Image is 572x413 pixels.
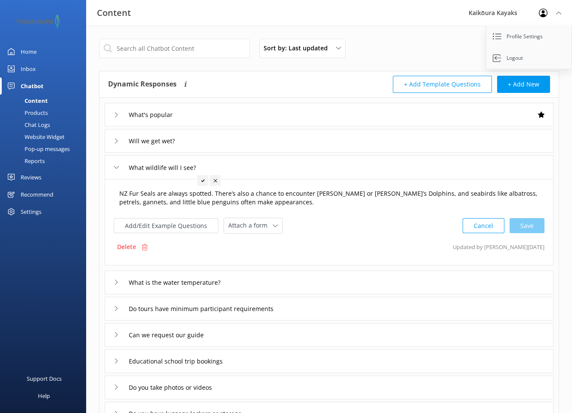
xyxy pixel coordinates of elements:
[463,218,504,233] button: Cancel
[5,119,86,131] a: Chat Logs
[5,143,86,155] a: Pop-up messages
[5,95,48,107] div: Content
[108,76,177,93] h4: Dynamic Responses
[497,76,550,93] button: + Add New
[5,143,70,155] div: Pop-up messages
[99,39,250,58] input: Search all Chatbot Content
[27,370,62,387] div: Support Docs
[5,155,86,167] a: Reports
[5,107,86,119] a: Products
[21,77,44,95] div: Chatbot
[5,95,86,107] a: Content
[21,169,41,186] div: Reviews
[21,186,53,203] div: Recommend
[5,107,48,119] div: Products
[13,15,62,29] img: 2-1647550015.png
[228,221,273,230] span: Attach a form
[114,218,218,233] button: Add/Edit Example Questions
[21,60,36,77] div: Inbox
[21,43,37,60] div: Home
[5,131,86,143] a: Website Widget
[97,6,131,20] h3: Content
[393,76,492,93] button: + Add Template Questions
[264,43,333,53] span: Sort by: Last updated
[117,242,136,252] p: Delete
[453,239,544,255] p: Updated by [PERSON_NAME] [DATE]
[5,155,45,167] div: Reports
[21,203,41,220] div: Settings
[5,131,65,143] div: Website Widget
[115,185,544,212] textarea: NZ Fur Seals are always spotted. There’s also a chance to encounter [PERSON_NAME] or [PERSON_NAME...
[38,387,50,404] div: Help
[5,119,50,131] div: Chat Logs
